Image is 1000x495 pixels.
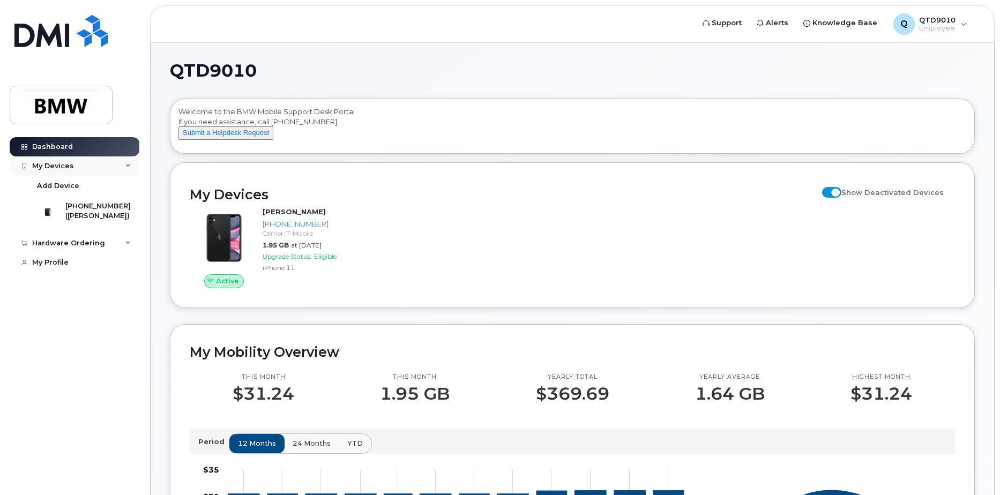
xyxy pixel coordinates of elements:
span: 24 months [293,438,331,448]
p: 1.64 GB [695,384,765,403]
div: Welcome to the BMW Mobile Support Desk Portal If you need assistance, call [PHONE_NUMBER]. [178,107,966,149]
span: Show Deactivated Devices [841,188,944,197]
p: 1.95 GB [380,384,450,403]
a: Active[PERSON_NAME][PHONE_NUMBER]Carrier: T-Mobile1.95 GBat [DATE]Upgrade Status:EligibleiPhone 11 [190,207,371,288]
p: This month [233,373,294,381]
span: YTD [347,438,363,448]
p: Yearly average [695,373,765,381]
p: Period [198,437,229,447]
p: $31.24 [233,384,294,403]
p: This month [380,373,450,381]
img: iPhone_11.jpg [198,212,250,264]
div: iPhone 11 [263,263,367,272]
h2: My Devices [190,186,817,202]
span: Eligible [314,252,337,260]
input: Show Deactivated Devices [822,182,831,191]
span: QTD9010 [170,63,257,79]
div: [PHONE_NUMBER] [263,219,367,229]
button: Submit a Helpdesk Request [178,126,273,140]
p: $31.24 [850,384,912,403]
p: $369.69 [536,384,609,403]
a: Submit a Helpdesk Request [178,128,273,137]
p: Yearly total [536,373,609,381]
iframe: Messenger Launcher [953,448,992,487]
tspan: $35 [203,465,219,475]
span: Upgrade Status: [263,252,312,260]
span: Active [216,276,239,286]
h2: My Mobility Overview [190,344,955,360]
p: Highest month [850,373,912,381]
span: at [DATE] [291,241,322,249]
span: 1.95 GB [263,241,289,249]
strong: [PERSON_NAME] [263,207,326,216]
div: Carrier: T-Mobile [263,229,367,238]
